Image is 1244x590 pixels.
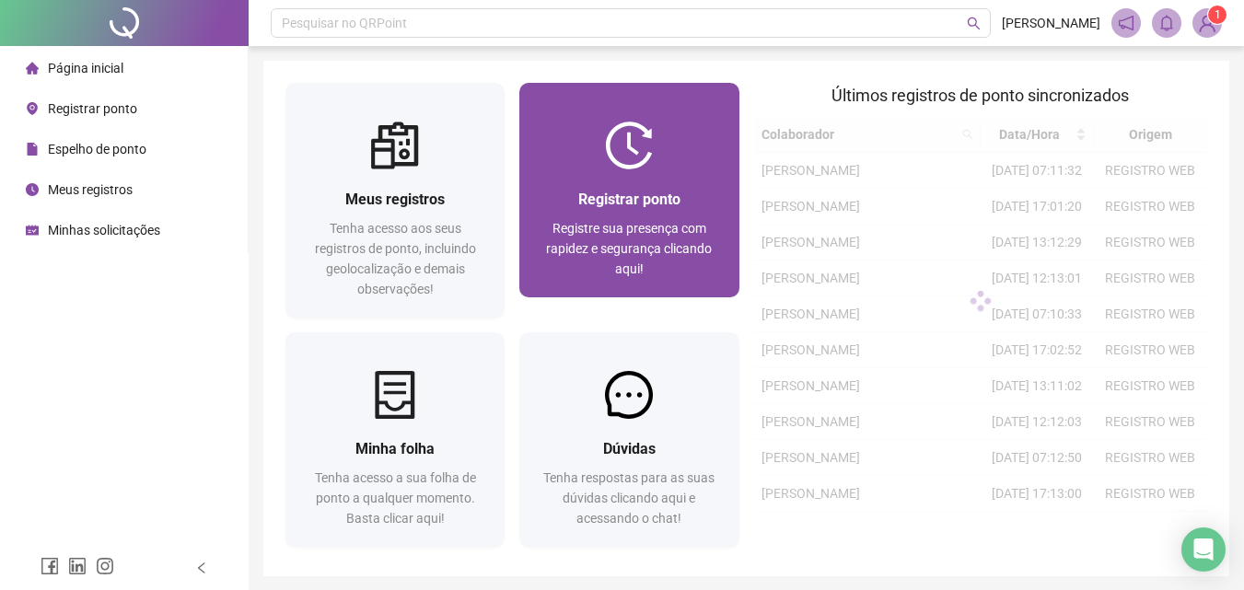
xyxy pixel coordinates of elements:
span: 1 [1215,8,1221,21]
span: instagram [96,557,114,575]
span: Meus registros [48,182,133,197]
span: Tenha acesso a sua folha de ponto a qualquer momento. Basta clicar aqui! [315,470,476,526]
a: Meus registrosTenha acesso aos seus registros de ponto, incluindo geolocalização e demais observa... [285,83,505,318]
span: file [26,143,39,156]
span: linkedin [68,557,87,575]
a: DúvidasTenha respostas para as suas dúvidas clicando aqui e acessando o chat! [519,332,738,547]
span: left [195,561,208,574]
span: Registrar ponto [48,101,137,116]
span: Tenha respostas para as suas dúvidas clicando aqui e acessando o chat! [543,470,715,526]
span: schedule [26,224,39,237]
span: bell [1158,15,1175,31]
div: Open Intercom Messenger [1181,527,1226,572]
span: facebook [41,557,59,575]
span: search [967,17,981,30]
span: Minhas solicitações [48,223,160,237]
span: clock-circle [26,183,39,196]
span: environment [26,102,39,115]
span: Tenha acesso aos seus registros de ponto, incluindo geolocalização e demais observações! [315,221,476,296]
span: Espelho de ponto [48,142,146,156]
span: Página inicial [48,61,123,75]
sup: Atualize o seu contato no menu Meus Dados [1208,6,1227,24]
span: Últimos registros de ponto sincronizados [831,86,1129,105]
span: Dúvidas [603,440,656,457]
span: notification [1118,15,1134,31]
img: 80297 [1193,9,1221,37]
span: Registrar ponto [578,191,680,208]
span: [PERSON_NAME] [1002,13,1100,33]
a: Registrar pontoRegistre sua presença com rapidez e segurança clicando aqui! [519,83,738,297]
span: home [26,62,39,75]
span: Minha folha [355,440,435,457]
span: Meus registros [345,191,445,208]
span: Registre sua presença com rapidez e segurança clicando aqui! [546,221,712,276]
a: Minha folhaTenha acesso a sua folha de ponto a qualquer momento. Basta clicar aqui! [285,332,505,547]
